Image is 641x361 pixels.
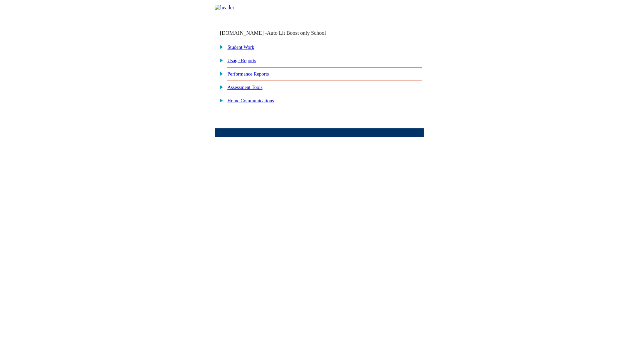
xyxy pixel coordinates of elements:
[267,30,326,36] nobr: Auto Lit Boost only School
[227,44,254,50] a: Student Work
[216,57,223,63] img: plus.gif
[227,71,269,77] a: Performance Reports
[215,5,234,11] img: header
[216,84,223,90] img: plus.gif
[216,71,223,77] img: plus.gif
[227,85,262,90] a: Assessment Tools
[220,30,343,36] td: [DOMAIN_NAME] -
[227,98,274,103] a: Home Communications
[216,97,223,103] img: plus.gif
[216,44,223,50] img: plus.gif
[227,58,256,63] a: Usage Reports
